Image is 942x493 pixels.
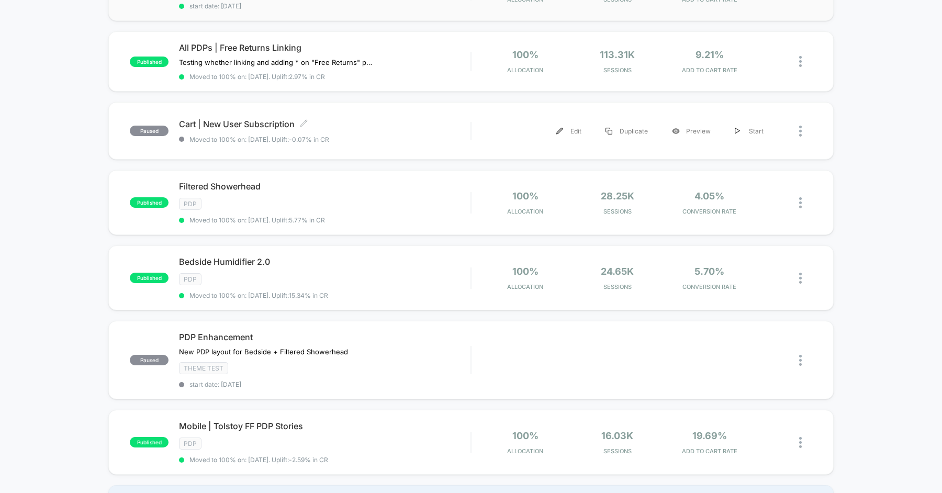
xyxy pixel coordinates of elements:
[179,421,470,431] span: Mobile | Tolstoy FF PDP Stories
[799,126,802,137] img: close
[189,136,329,143] span: Moved to 100% on: [DATE] . Uplift: -0.07% in CR
[512,430,539,441] span: 100%
[556,128,563,135] img: menu
[179,273,201,285] span: PDP
[799,197,802,208] img: close
[601,266,634,277] span: 24.65k
[574,447,661,455] span: Sessions
[179,438,201,450] span: PDP
[179,332,470,342] span: PDP Enhancement
[694,266,724,277] span: 5.70%
[512,49,539,60] span: 100%
[694,191,724,201] span: 4.05%
[512,191,539,201] span: 100%
[799,273,802,284] img: close
[574,283,661,290] span: Sessions
[799,437,802,448] img: close
[799,355,802,366] img: close
[179,256,470,267] span: Bedside Humidifier 2.0
[179,58,373,66] span: Testing whether linking and adding * on "Free Returns" plays a role in ATC Rate & CVR
[735,128,740,135] img: menu
[507,283,543,290] span: Allocation
[605,128,612,135] img: menu
[179,198,201,210] span: PDP
[666,208,753,215] span: CONVERSION RATE
[512,266,539,277] span: 100%
[130,126,169,136] span: paused
[692,430,727,441] span: 19.69%
[130,355,169,365] span: paused
[696,49,724,60] span: 9.21%
[189,456,328,464] span: Moved to 100% on: [DATE] . Uplift: -2.59% in CR
[600,49,635,60] span: 113.31k
[601,430,633,441] span: 16.03k
[130,57,169,67] span: published
[179,362,228,374] span: Theme Test
[601,191,634,201] span: 28.25k
[179,181,470,192] span: Filtered Showerhead
[189,216,325,224] span: Moved to 100% on: [DATE] . Uplift: 5.77% in CR
[723,119,776,143] div: Start
[507,208,543,215] span: Allocation
[179,2,470,10] span: start date: [DATE]
[130,197,169,208] span: published
[179,348,348,356] span: New PDP layout for Bedside + ﻿Filtered Showerhead
[130,273,169,283] span: published
[507,447,543,455] span: Allocation
[189,292,328,299] span: Moved to 100% on: [DATE] . Uplift: 15.34% in CR
[660,119,723,143] div: Preview
[189,73,325,81] span: Moved to 100% on: [DATE] . Uplift: 2.97% in CR
[179,119,470,129] span: Cart | New User Subscription
[799,56,802,67] img: close
[179,380,470,388] span: start date: [DATE]
[666,283,753,290] span: CONVERSION RATE
[544,119,593,143] div: Edit
[666,447,753,455] span: ADD TO CART RATE
[593,119,660,143] div: Duplicate
[130,437,169,447] span: published
[666,66,753,74] span: ADD TO CART RATE
[507,66,543,74] span: Allocation
[179,42,470,53] span: All PDPs | Free Returns Linking
[574,208,661,215] span: Sessions
[574,66,661,74] span: Sessions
